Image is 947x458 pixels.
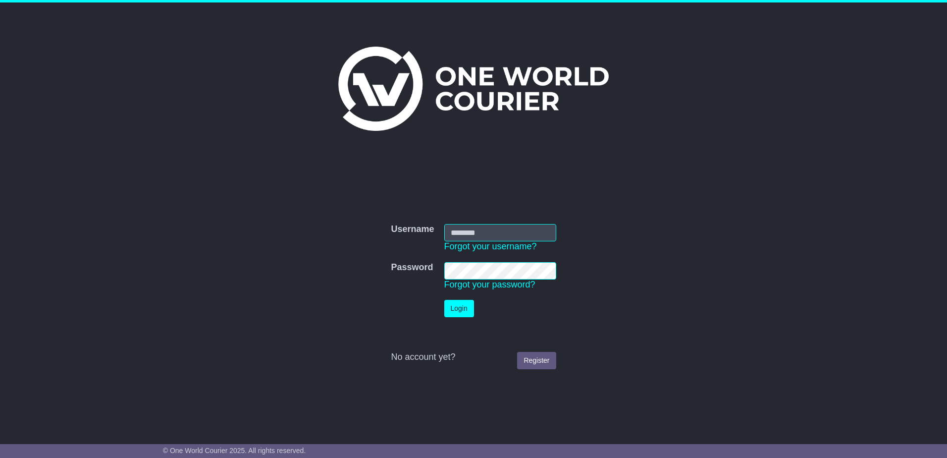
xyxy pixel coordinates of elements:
label: Password [391,262,433,273]
button: Login [444,300,474,317]
span: © One World Courier 2025. All rights reserved. [163,447,306,455]
a: Forgot your password? [444,280,535,289]
a: Register [517,352,556,369]
label: Username [391,224,434,235]
a: Forgot your username? [444,241,537,251]
div: No account yet? [391,352,556,363]
img: One World [338,47,609,131]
